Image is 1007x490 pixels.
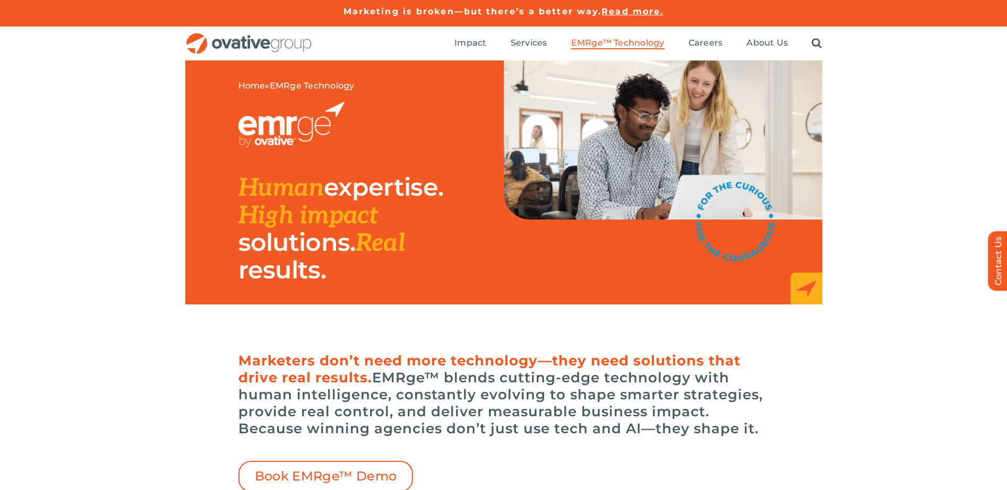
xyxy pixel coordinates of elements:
span: Book EMRge™ Demo [255,469,397,484]
span: EMRge Technology [270,81,355,91]
a: Marketing is broken—but there’s a better way. [343,6,602,16]
span: expertise. [324,172,443,202]
a: Home [238,81,265,91]
a: OG_Full_horizontal_RGB [185,32,313,42]
span: About Us [746,38,788,48]
a: Search [812,38,822,49]
span: » [238,81,355,91]
span: solutions. [238,227,356,257]
span: EMRge™ Technology [571,38,665,48]
a: Services [511,38,547,49]
a: Impact [454,38,486,49]
span: Human [238,173,324,203]
img: EMRge_HomePage_Elements_Arrow Box [790,273,822,304]
span: results. [238,255,326,285]
span: Careers [688,38,723,48]
a: Read more. [601,6,664,16]
img: EMRge Landing Page Header Image [504,60,822,220]
img: EMRGE_RGB_wht [238,102,345,147]
span: Impact [454,38,486,48]
h6: EMRge™ blends cutting-edge technology with human intelligence, constantly evolving to shape smart... [238,352,769,437]
nav: Menu [454,27,822,60]
span: Marketers don’t need more technology—they need solutions that drive real results. [238,352,741,386]
a: Careers [688,38,723,49]
span: High impact [238,201,378,231]
span: Services [511,38,547,48]
span: Real [356,229,405,258]
a: EMRge™ Technology [571,38,665,49]
a: About Us [746,38,788,49]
